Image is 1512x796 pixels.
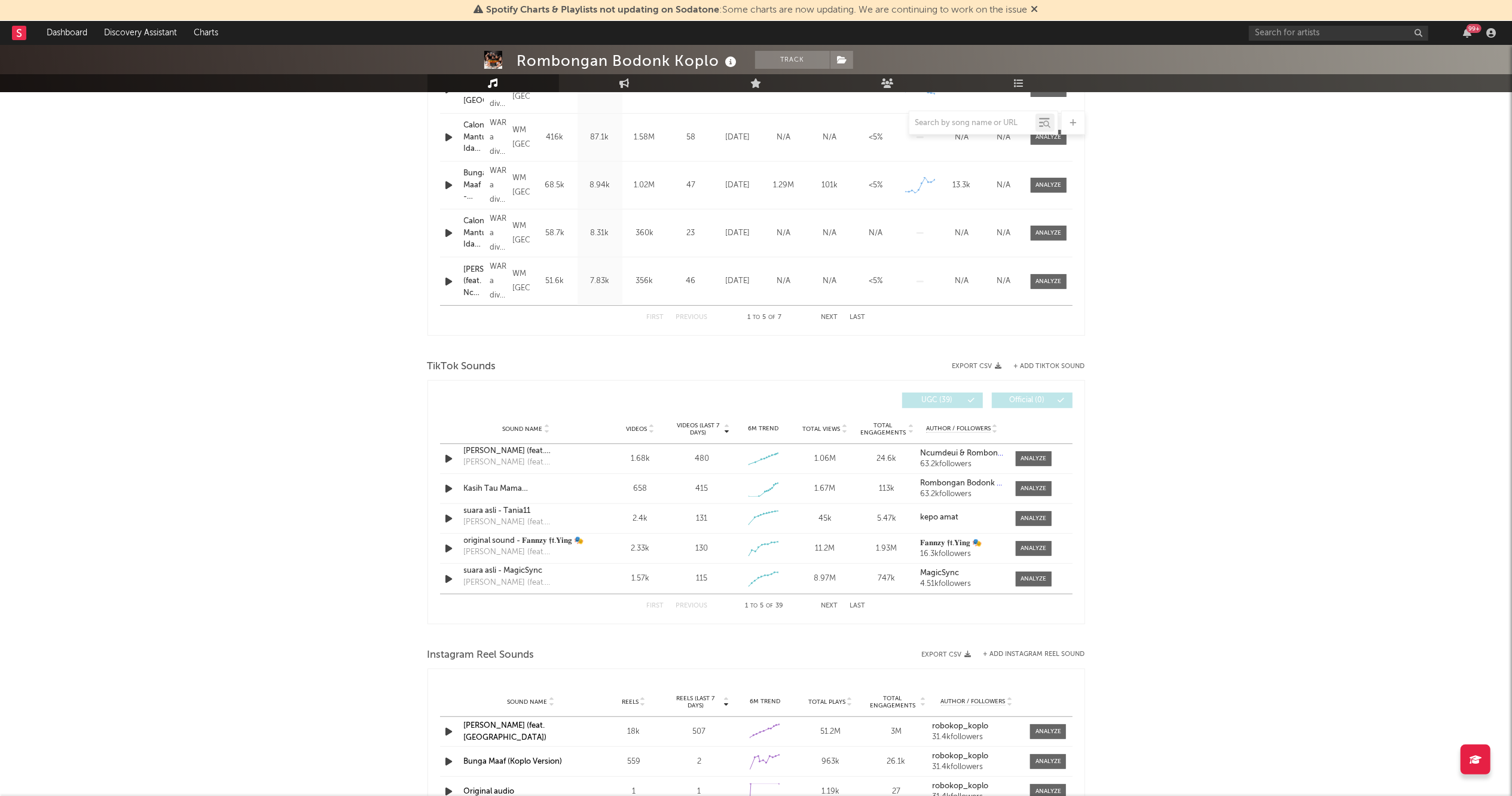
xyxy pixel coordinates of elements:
div: 1.93M [859,543,914,555]
a: robokop_koplo [932,752,1022,761]
a: original sound - 𝐅𝐚𝐧𝐧𝐳𝐲 𝖋𝖙.𝐘𝐢𝐧𝐠 🎭 [464,535,589,547]
div: WARKOP, a division of Warner Music Indonesia, © 2025 Warner Music Indonesia [490,116,506,159]
div: 559 [604,756,664,768]
span: Reels [622,698,639,706]
button: Next [821,314,838,321]
strong: robokop_koplo [932,722,988,730]
div: N/A [764,275,804,287]
div: WM [GEOGRAPHIC_DATA] [512,171,529,200]
button: 99+ [1463,28,1471,38]
div: Calon Mantu Idaman (feat. Ncum) - Sped Up Version [464,215,484,251]
div: + Add Instagram Reel Sound [972,651,1085,658]
div: 1 5 7 [732,311,798,325]
span: TikTok Sounds [427,360,496,374]
div: WM [GEOGRAPHIC_DATA] [512,219,529,248]
a: 𝐅𝐚𝐧𝐧𝐳𝐲 𝖋𝖙.𝐘𝐢𝐧𝐠 🎭 [920,539,1003,548]
a: Bunga Maaf - Koplo Version [464,168,484,203]
div: 101k [810,180,850,192]
span: Videos (last 7 days) [674,422,722,436]
span: Total Views [802,426,840,433]
div: N/A [810,227,850,239]
div: 2 [670,756,729,768]
div: Rombongan Bodonk Koplo [517,51,740,71]
div: 45k [797,513,853,525]
a: suara asli - MagicSync [464,565,589,577]
input: Search by song name or URL [909,119,1036,128]
div: 16.3k followers [920,550,1003,558]
a: Discovery Assistant [96,21,185,45]
div: 2.33k [613,543,668,555]
a: Kasih Tau Mama ([PERSON_NAME]) [464,483,589,495]
button: Previous [676,603,708,609]
a: MagicSync [920,569,1003,578]
a: Dashboard [38,21,96,45]
span: Spotify Charts & Playlists not updating on Sodatone [487,5,720,15]
div: 23 [670,227,712,239]
span: to [753,315,760,320]
span: Videos [627,426,647,433]
div: 51.6k [536,275,575,287]
div: [DATE] [718,227,758,239]
span: UGC ( 39 ) [910,397,965,404]
div: [PERSON_NAME] (feat. [GEOGRAPHIC_DATA]) [464,517,589,528]
div: 99 + [1467,24,1482,33]
div: 416k [536,132,575,144]
div: 507 [670,726,729,738]
div: N/A [764,227,804,239]
div: 46 [670,275,712,287]
button: Export CSV [922,651,972,658]
div: 130 [695,543,708,555]
button: UGC(39) [902,393,983,408]
div: 113k [859,483,914,495]
button: Previous [676,314,708,321]
div: N/A [986,180,1022,192]
div: 51.2M [801,726,860,738]
div: 1.67M [797,483,853,495]
div: 1.58M [625,132,664,144]
div: N/A [810,275,850,287]
span: Total Plays [808,698,845,706]
div: 11.2M [797,543,853,555]
span: Sound Name [503,426,543,433]
div: 8.97M [797,573,853,585]
div: <5% [856,132,896,144]
div: N/A [944,132,980,144]
span: of [766,603,774,609]
div: 63.2k followers [920,460,1003,469]
span: Sound Name [507,698,547,706]
button: Export CSV [952,363,1002,370]
div: [DATE] [718,132,758,144]
div: 47 [670,180,712,192]
span: Author / Followers [926,425,991,433]
a: Original audio [464,788,515,795]
div: N/A [764,132,804,144]
div: [PERSON_NAME] (feat. [GEOGRAPHIC_DATA]) [464,577,589,589]
div: suara asli - Tania11 [464,505,589,517]
div: N/A [986,227,1022,239]
div: 360k [625,227,664,239]
div: 1.68k [613,453,668,465]
a: [PERSON_NAME] (feat. [GEOGRAPHIC_DATA]) [464,722,547,742]
strong: Ncumdeui & Rombongan Bodonk Koplo [920,449,1064,457]
div: [PERSON_NAME] (feat. Ncum) - Breakbeat BKB Version [464,264,484,299]
div: 4.51k followers [920,580,1003,588]
button: + Add Instagram Reel Sound [983,651,1085,658]
div: N/A [986,132,1022,144]
div: <5% [856,275,896,287]
div: 131 [696,513,707,525]
div: 1 5 39 [732,599,798,613]
div: 68.5k [536,180,575,192]
div: 1.06M [797,453,853,465]
span: Author / Followers [941,698,1006,706]
span: Total Engagements [859,422,907,436]
strong: robokop_koplo [932,752,988,760]
span: Dismiss [1031,5,1038,15]
div: WARKOP, a division of Warner Music Indonesia, © 2025 Warner Music Indonesia [490,260,506,303]
button: Track [755,51,830,69]
div: 1.57k [613,573,668,585]
div: 3M [866,726,926,738]
div: 356k [625,275,664,287]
